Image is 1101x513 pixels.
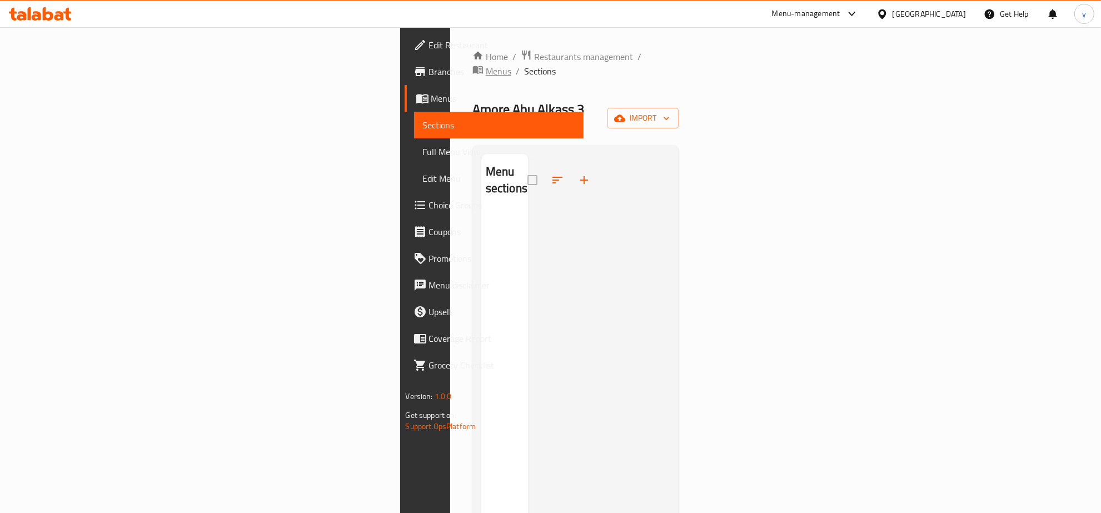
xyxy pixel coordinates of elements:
[405,272,584,298] a: Menu disclaimer
[405,325,584,352] a: Coverage Report
[429,278,575,292] span: Menu disclaimer
[571,167,597,193] button: Add section
[772,7,840,21] div: Menu-management
[893,8,966,20] div: [GEOGRAPHIC_DATA]
[414,165,584,192] a: Edit Menu
[423,118,575,132] span: Sections
[405,58,584,85] a: Branches
[429,358,575,372] span: Grocery Checklist
[481,207,529,216] nav: Menu sections
[431,92,575,105] span: Menus
[616,111,670,125] span: import
[405,32,584,58] a: Edit Restaurant
[607,108,679,128] button: import
[637,50,641,63] li: /
[406,419,476,434] a: Support.OpsPlatform
[405,245,584,272] a: Promotions
[406,408,457,422] span: Get support on:
[414,138,584,165] a: Full Menu View
[405,352,584,378] a: Grocery Checklist
[405,218,584,245] a: Coupons
[405,192,584,218] a: Choice Groups
[429,225,575,238] span: Coupons
[405,85,584,112] a: Menus
[429,305,575,318] span: Upsell
[435,389,452,404] span: 1.0.0
[414,112,584,138] a: Sections
[429,198,575,212] span: Choice Groups
[429,65,575,78] span: Branches
[405,298,584,325] a: Upsell
[1082,8,1086,20] span: y
[406,389,433,404] span: Version:
[429,252,575,265] span: Promotions
[423,145,575,158] span: Full Menu View
[423,172,575,185] span: Edit Menu
[429,38,575,52] span: Edit Restaurant
[429,332,575,345] span: Coverage Report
